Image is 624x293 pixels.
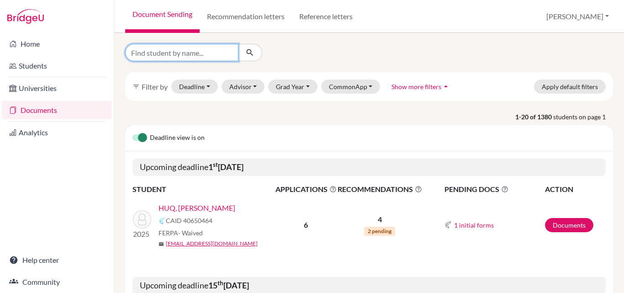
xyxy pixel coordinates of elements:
[545,218,593,232] a: Documents
[2,251,112,269] a: Help center
[178,229,203,237] span: - Waived
[553,112,613,122] span: students on page 1
[132,83,140,90] i: filter_list
[142,82,168,91] span: Filter by
[133,210,151,229] img: HUQ, KHAN MOHAMMAD AKHYARUL
[444,184,545,195] span: PENDING DOCS
[441,82,450,91] i: arrow_drop_up
[321,80,381,94] button: CommonApp
[150,133,205,144] span: Deadline view is on
[304,220,308,229] b: 6
[391,83,441,91] span: Show more filters
[542,8,613,25] button: [PERSON_NAME]
[159,202,235,213] a: HUQ, [PERSON_NAME]
[2,35,112,53] a: Home
[133,229,151,240] p: 2025
[159,228,203,238] span: FERPA
[217,279,223,287] sup: th
[7,9,44,24] img: Bridge-U
[338,214,422,225] p: 4
[132,183,275,195] th: STUDENT
[364,227,395,236] span: 2 pending
[454,220,494,230] button: 1 initial forms
[545,183,606,195] th: ACTION
[222,80,265,94] button: Advisor
[171,80,218,94] button: Deadline
[159,217,166,224] img: Common App logo
[268,80,317,94] button: Grad Year
[159,241,164,247] span: mail
[2,101,112,119] a: Documents
[2,273,112,291] a: Community
[213,161,218,168] sup: st
[2,79,112,97] a: Universities
[208,280,249,290] b: 15 [DATE]
[125,44,238,61] input: Find student by name...
[338,184,422,195] span: RECOMMENDATIONS
[515,112,553,122] strong: 1-20 of 1380
[132,159,606,176] h5: Upcoming deadline
[166,240,258,248] a: [EMAIL_ADDRESS][DOMAIN_NAME]
[208,162,243,172] b: 1 [DATE]
[2,123,112,142] a: Analytics
[444,221,452,229] img: Common App logo
[166,216,212,225] span: CAID 40650464
[534,80,606,94] button: Apply default filters
[384,80,458,94] button: Show more filtersarrow_drop_up
[275,184,337,195] span: APPLICATIONS
[2,57,112,75] a: Students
